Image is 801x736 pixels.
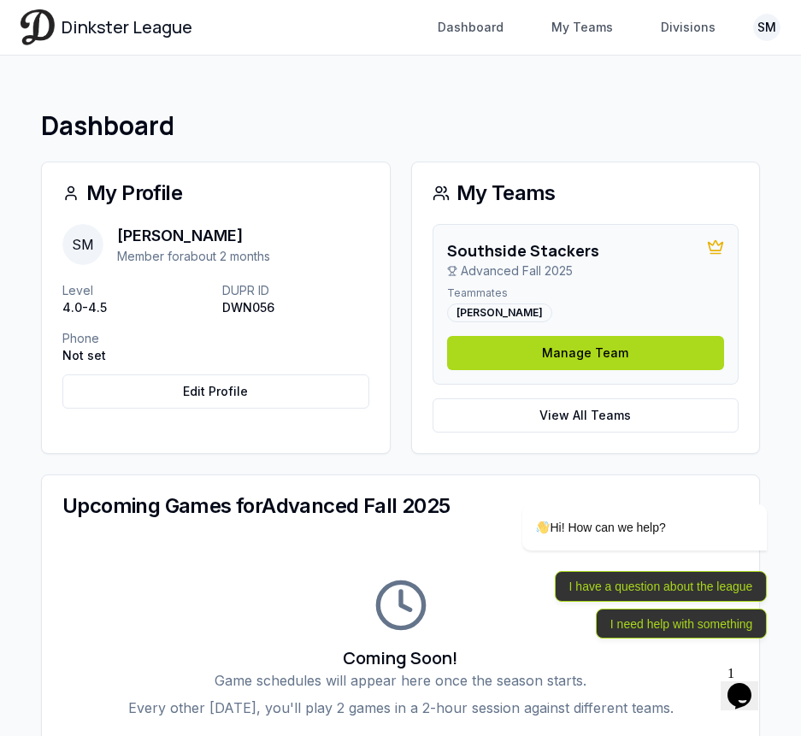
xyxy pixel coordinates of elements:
[62,347,209,364] p: Not set
[62,183,369,203] div: My Profile
[651,12,726,43] a: Divisions
[447,303,552,322] div: [PERSON_NAME]
[21,9,55,44] img: Dinkster
[222,299,368,316] p: DWN056
[62,330,209,347] p: Phone
[721,659,775,710] iframe: chat widget
[468,350,775,651] iframe: chat widget
[117,248,270,265] p: Member for about 2 months
[62,374,369,409] a: Edit Profile
[21,9,192,44] a: Dinkster League
[62,646,739,670] h3: Coming Soon!
[447,336,725,370] a: Manage Team
[62,496,739,516] div: Upcoming Games for Advanced Fall 2025
[41,110,760,141] h1: Dashboard
[541,12,623,43] a: My Teams
[753,14,780,41] button: SM
[447,238,599,262] h3: Southside Stackers
[117,224,270,248] p: [PERSON_NAME]
[62,224,103,265] span: SM
[222,282,368,299] p: DUPR ID
[62,299,209,316] p: 4.0-4.5
[62,670,739,691] p: Game schedules will appear here once the season starts.
[427,12,514,43] a: Dashboard
[62,698,739,718] p: Every other [DATE], you'll play 2 games in a 2-hour session against different teams.
[447,286,725,300] p: Teammates
[433,398,739,433] a: View All Teams
[62,282,209,299] p: Level
[447,262,599,280] p: Advanced Fall 2025
[62,15,192,39] span: Dinkster League
[433,183,739,203] div: My Teams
